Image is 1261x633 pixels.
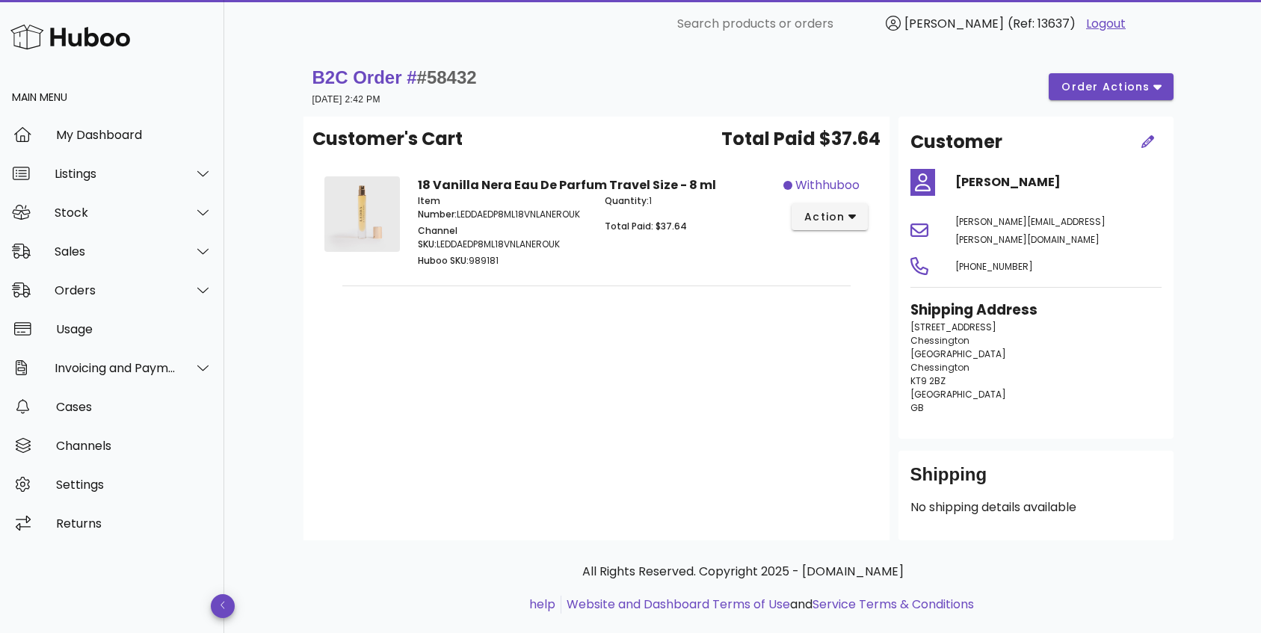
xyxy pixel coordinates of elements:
[418,254,588,268] p: 989181
[910,463,1162,498] div: Shipping
[418,224,588,251] p: LEDDAEDP8ML18VNLANEROUK
[1049,73,1173,100] button: order actions
[56,128,212,142] div: My Dashboard
[418,194,588,221] p: LEDDAEDP8ML18VNLANEROUK
[312,126,463,152] span: Customer's Cart
[904,15,1004,32] span: [PERSON_NAME]
[605,220,687,232] span: Total Paid: $37.64
[792,203,869,230] button: action
[804,209,845,225] span: action
[55,167,176,181] div: Listings
[910,401,924,414] span: GB
[418,254,469,267] span: Huboo SKU:
[910,498,1162,516] p: No shipping details available
[324,176,400,252] img: Product Image
[910,361,969,374] span: Chessington
[1086,15,1126,33] a: Logout
[721,126,881,152] span: Total Paid $37.64
[605,194,649,207] span: Quantity:
[910,334,969,347] span: Chessington
[910,348,1006,360] span: [GEOGRAPHIC_DATA]
[418,176,716,194] strong: 18 Vanilla Nera Eau De Parfum Travel Size - 8 ml
[795,176,860,194] span: withhuboo
[605,194,774,208] p: 1
[312,67,477,87] strong: B2C Order #
[1008,15,1076,32] span: (Ref: 13637)
[56,400,212,414] div: Cases
[561,596,974,614] li: and
[910,300,1162,321] h3: Shipping Address
[55,283,176,297] div: Orders
[955,260,1033,273] span: [PHONE_NUMBER]
[813,596,974,613] a: Service Terms & Conditions
[955,173,1162,191] h4: [PERSON_NAME]
[567,596,790,613] a: Website and Dashboard Terms of Use
[56,516,212,531] div: Returns
[1061,79,1150,95] span: order actions
[910,388,1006,401] span: [GEOGRAPHIC_DATA]
[312,94,380,105] small: [DATE] 2:42 PM
[56,322,212,336] div: Usage
[418,194,457,220] span: Item Number:
[417,67,477,87] span: #58432
[910,129,1002,155] h2: Customer
[55,206,176,220] div: Stock
[529,596,555,613] a: help
[955,215,1106,246] span: [PERSON_NAME][EMAIL_ADDRESS][PERSON_NAME][DOMAIN_NAME]
[55,244,176,259] div: Sales
[418,224,457,250] span: Channel SKU:
[10,21,130,53] img: Huboo Logo
[910,374,946,387] span: KT9 2BZ
[910,321,996,333] span: [STREET_ADDRESS]
[55,361,176,375] div: Invoicing and Payments
[315,563,1171,581] p: All Rights Reserved. Copyright 2025 - [DOMAIN_NAME]
[56,439,212,453] div: Channels
[56,478,212,492] div: Settings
